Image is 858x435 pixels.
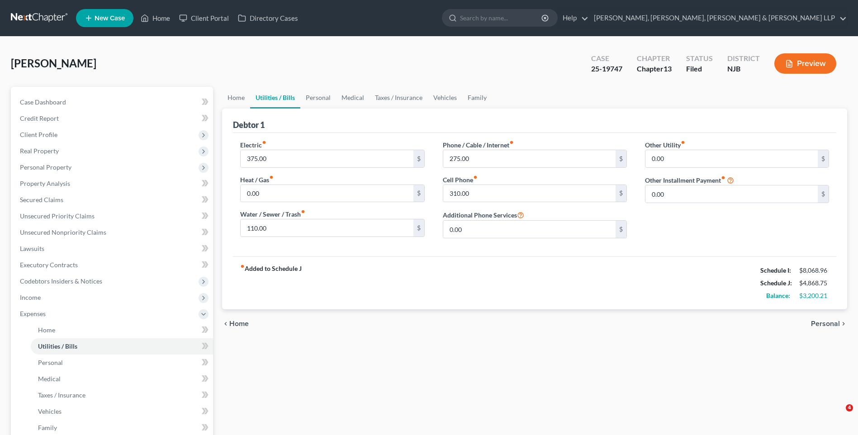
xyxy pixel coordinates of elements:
input: -- [645,185,818,203]
span: Unsecured Nonpriority Claims [20,228,106,236]
span: New Case [95,15,125,22]
div: Status [686,53,713,64]
div: $ [818,150,829,167]
a: Vehicles [31,403,213,420]
div: $ [616,185,626,202]
label: Phone / Cable / Internet [443,140,514,150]
a: Family [462,87,492,109]
span: Home [38,326,55,334]
i: fiber_manual_record [721,175,725,180]
span: Credit Report [20,114,59,122]
a: Lawsuits [13,241,213,257]
span: Personal Property [20,163,71,171]
div: Case [591,53,622,64]
label: Heat / Gas [240,175,274,184]
div: $3,200.21 [799,291,829,300]
input: -- [443,221,616,238]
div: 25-19747 [591,64,622,74]
span: 13 [664,64,672,73]
a: Medical [336,87,370,109]
a: Home [136,10,175,26]
span: Lawsuits [20,245,44,252]
a: Secured Claims [13,192,213,208]
span: Executory Contracts [20,261,78,269]
strong: Balance: [766,292,790,299]
a: Property Analysis [13,175,213,192]
a: Client Portal [175,10,233,26]
a: Case Dashboard [13,94,213,110]
label: Cell Phone [443,175,478,184]
i: fiber_manual_record [473,175,478,180]
span: Income [20,293,41,301]
a: Directory Cases [233,10,303,26]
span: Real Property [20,147,59,155]
span: Property Analysis [20,180,70,187]
a: Personal [300,87,336,109]
a: Credit Report [13,110,213,127]
label: Other Utility [645,140,685,150]
i: fiber_manual_record [240,264,245,269]
input: -- [241,150,413,167]
label: Other Installment Payment [645,175,725,185]
input: -- [241,185,413,202]
a: Unsecured Priority Claims [13,208,213,224]
span: 4 [846,404,853,411]
span: Case Dashboard [20,98,66,106]
a: Medical [31,371,213,387]
a: Personal [31,355,213,371]
i: chevron_left [222,320,229,327]
div: Chapter [637,64,672,74]
input: -- [443,185,616,202]
span: Secured Claims [20,196,63,203]
a: Home [31,322,213,338]
div: $ [413,185,424,202]
input: Search by name... [460,9,543,26]
div: Chapter [637,53,672,64]
strong: Schedule J: [760,279,792,287]
div: NJB [727,64,760,74]
a: Utilities / Bills [250,87,300,109]
span: Home [229,320,249,327]
div: $4,868.75 [799,279,829,288]
a: Utilities / Bills [31,338,213,355]
span: Taxes / Insurance [38,391,85,399]
div: $ [413,219,424,236]
a: [PERSON_NAME], [PERSON_NAME], [PERSON_NAME] & [PERSON_NAME] LLP [589,10,847,26]
strong: Added to Schedule J [240,264,302,302]
a: Unsecured Nonpriority Claims [13,224,213,241]
div: $8,068.96 [799,266,829,275]
button: Preview [774,53,836,74]
span: Vehicles [38,407,62,415]
span: Personal [811,320,840,327]
span: Utilities / Bills [38,342,77,350]
label: Electric [240,140,266,150]
div: $ [818,185,829,203]
a: Help [558,10,588,26]
i: chevron_right [840,320,847,327]
span: Personal [38,359,63,366]
div: $ [413,150,424,167]
span: Expenses [20,310,46,317]
a: Taxes / Insurance [370,87,428,109]
input: -- [645,150,818,167]
i: fiber_manual_record [262,140,266,145]
span: Medical [38,375,61,383]
input: -- [443,150,616,167]
label: Water / Sewer / Trash [240,209,305,219]
div: $ [616,150,626,167]
button: Personal chevron_right [811,320,847,327]
div: Debtor 1 [233,119,265,130]
span: [PERSON_NAME] [11,57,96,70]
span: Codebtors Insiders & Notices [20,277,102,285]
i: fiber_manual_record [269,175,274,180]
a: Executory Contracts [13,257,213,273]
div: $ [616,221,626,238]
strong: Schedule I: [760,266,791,274]
span: Family [38,424,57,431]
button: chevron_left Home [222,320,249,327]
span: Unsecured Priority Claims [20,212,95,220]
i: fiber_manual_record [681,140,685,145]
a: Vehicles [428,87,462,109]
div: District [727,53,760,64]
span: Client Profile [20,131,57,138]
